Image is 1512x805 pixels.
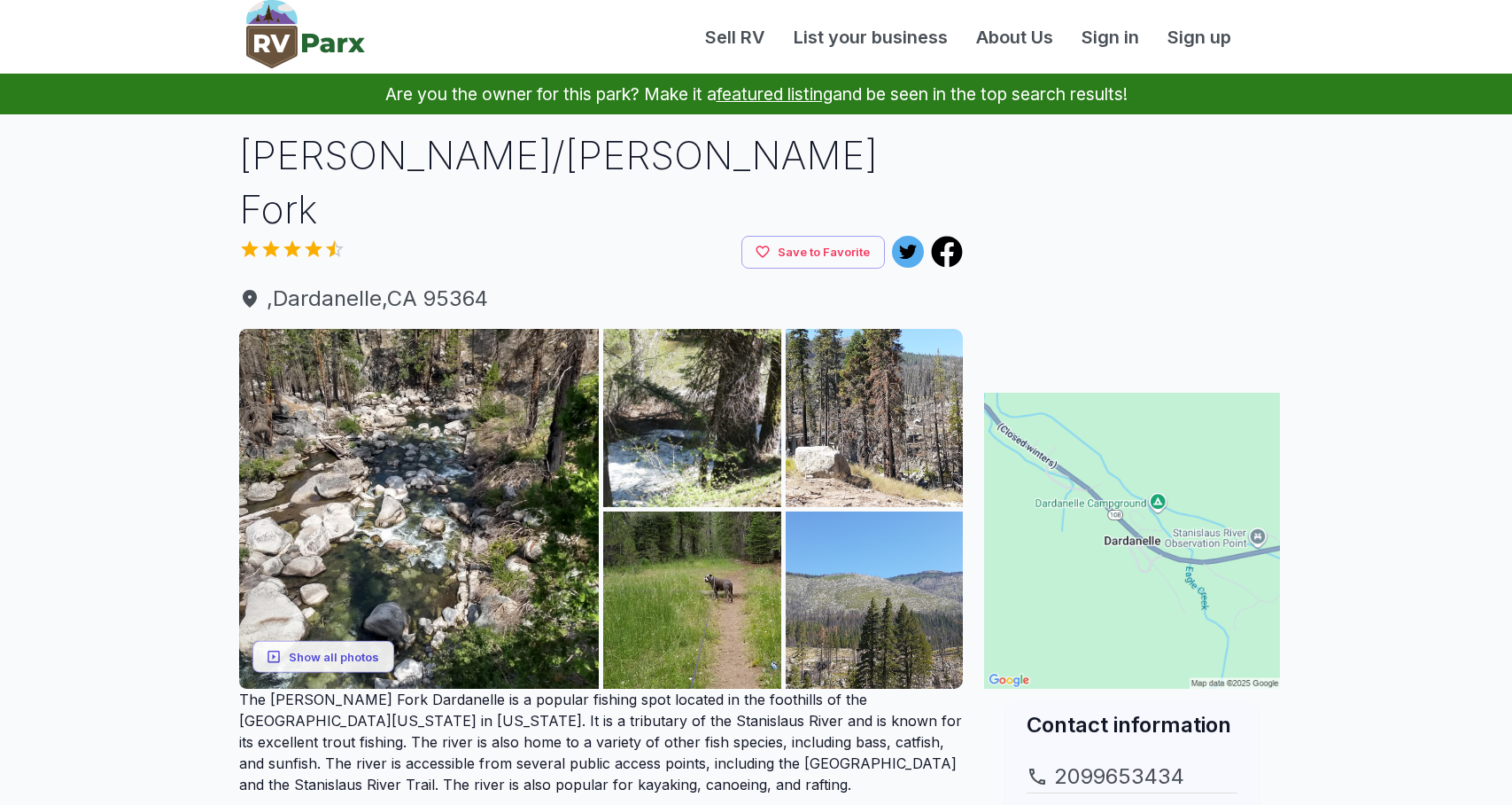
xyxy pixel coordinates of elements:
[786,329,964,507] img: AAcXr8otKONmykgz95kFokmlhK6Jjc7BQHxInSFPsxbB18xcTjF9d9zpflzhFrzAq9624u-n_T8a5BkSgCzhW4jceqalvn8dI...
[239,283,964,315] a: ,Dardanelle,CA 95364
[741,236,885,269] button: Save to Favorite
[786,512,964,690] img: AAcXr8pJCDBZwcz720f0-fVL_mP91yUJSmnawVHgVFPLRi_-Rc_UjAkuhclFakGHFRWQCeAVnJWb69dzCP_-4xAqHPvuRHAjz...
[962,24,1067,51] a: About Us
[603,512,781,690] img: AAcXr8qFGIGyogwoFUFQNMKcahhGMREhdBtMMgtWLylNxS5xLkzruKagXO8bgAISBnM_OHImnmBVO5jeTR7WEL3vNYE3txeBZ...
[1027,710,1237,739] h2: Contact information
[21,74,1491,114] p: Are you the owner for this park? Make it a and be seen in the top search results!
[239,689,964,795] p: The [PERSON_NAME] Fork Dardanelle is a popular fishing spot located in the foothills of the [GEOG...
[252,640,394,673] button: Show all photos
[239,329,600,690] img: AAcXr8rSCCGhRkpZiz_h0QsCQZ_34u_jyzOOOg4__LjXThYb7qiKkl6tCdQPOJcVu5ea1oMQnXgTubCd1nWXd5rMAr3ARRw_Q...
[1027,761,1237,793] a: 2099653434
[691,24,779,51] a: Sell RV
[603,329,781,507] img: AAcXr8ofT0tZxUHkQ1RCX-sldnvODTB13x3oNToRvtG3IM85MPo1rmvxhDb1dtJYzyY5xlUc9iuIDz7J9lLDI5nle3GwIuIeI...
[779,24,962,51] a: List your business
[239,283,964,315] span: , Dardanelle , CA 95364
[717,83,833,105] a: featured listing
[1067,24,1153,51] a: Sign in
[239,129,964,236] h1: [PERSON_NAME]/[PERSON_NAME] Fork
[984,129,1280,350] iframe: Advertisement
[1153,24,1245,51] a: Sign up
[984,393,1280,689] img: Map for Stanislaus/Clark Fork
